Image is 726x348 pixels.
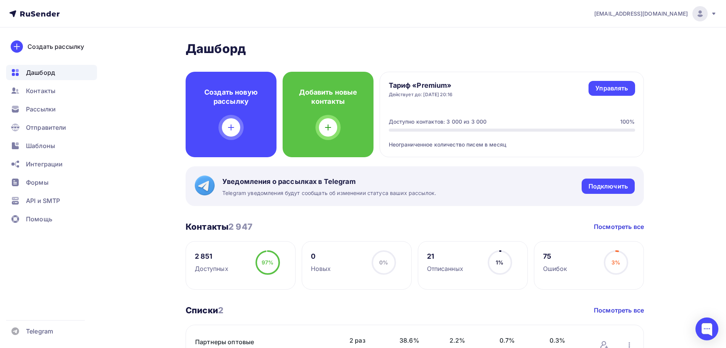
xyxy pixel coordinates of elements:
span: Telegram [26,327,53,336]
span: Помощь [26,214,52,224]
h4: Создать новую рассылку [198,88,264,106]
div: 75 [543,252,568,261]
span: Формы [26,178,49,187]
a: Посмотреть все [594,306,644,315]
span: Telegram уведомления будут сообщать об изменении статуса ваших рассылок. [222,189,436,197]
span: 97% [262,259,273,266]
span: Отправители [26,123,66,132]
span: Уведомления о рассылках в Telegram [222,177,436,186]
span: 0.3% [550,336,584,345]
span: Интеграции [26,159,63,169]
div: Действует до: [DATE] 20:16 [389,92,453,98]
div: Ошибок [543,264,568,273]
span: Дашборд [26,68,55,77]
a: Партнеры оптовые [195,337,325,346]
a: [EMAIL_ADDRESS][DOMAIN_NAME] [594,6,717,21]
a: Формы [6,175,97,190]
div: 100% [620,118,635,126]
span: 0.7% [500,336,534,345]
span: Контакты [26,86,55,95]
span: 1% [496,259,503,266]
a: Дашборд [6,65,97,80]
a: Рассылки [6,101,97,117]
span: 2 947 [228,222,252,232]
span: Рассылки [26,105,56,114]
span: Шаблоны [26,141,55,150]
div: Отписанных [427,264,463,273]
div: 0 [311,252,331,261]
a: Посмотреть все [594,222,644,231]
div: Создать рассылку [27,42,84,51]
div: Доступных [195,264,228,273]
h3: Списки [186,305,223,316]
h4: Добавить новые контакты [295,88,361,106]
div: Доступно контактов: 3 000 из 3 000 [389,118,487,126]
span: [EMAIL_ADDRESS][DOMAIN_NAME] [594,10,688,18]
a: Отправители [6,120,97,135]
h2: Дашборд [186,41,644,56]
span: API и SMTP [26,196,60,205]
div: Подключить [589,182,628,191]
a: Шаблоны [6,138,97,153]
span: 38.6% [399,336,434,345]
div: Неограниченное количество писем в месяц [389,132,635,148]
span: 0% [379,259,388,266]
div: Управлять [595,84,628,93]
div: 2 851 [195,252,228,261]
div: Новых [311,264,331,273]
div: 21 [427,252,463,261]
span: 2 раз [349,336,384,345]
h4: Тариф «Premium» [389,81,453,90]
a: Контакты [6,83,97,98]
span: 2.2% [450,336,484,345]
h3: Контакты [186,221,252,232]
span: 2 [218,305,223,315]
span: 3% [611,259,620,266]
